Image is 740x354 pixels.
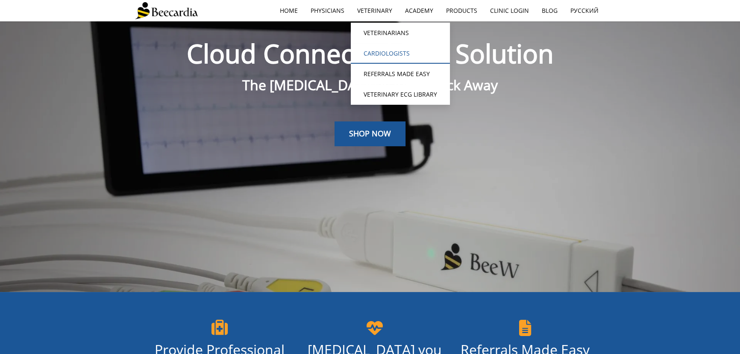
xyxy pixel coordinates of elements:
[273,1,304,21] a: home
[187,36,554,71] span: Cloud Connected ECG Solution
[351,64,450,84] a: Referrals Made Easy
[351,43,450,64] a: Cardiologists
[351,84,450,105] a: Veterinary ECG Library
[304,1,351,21] a: Physicians
[440,1,484,21] a: Products
[484,1,535,21] a: Clinic Login
[351,1,399,21] a: Veterinary
[564,1,605,21] a: Русский
[349,128,391,139] span: SHOP NOW
[135,2,198,19] img: Beecardia
[399,1,440,21] a: Academy
[335,121,405,146] a: SHOP NOW
[535,1,564,21] a: Blog
[242,76,498,94] span: The [MEDICAL_DATA] is Just a Click Away
[351,23,450,43] a: Veterinarians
